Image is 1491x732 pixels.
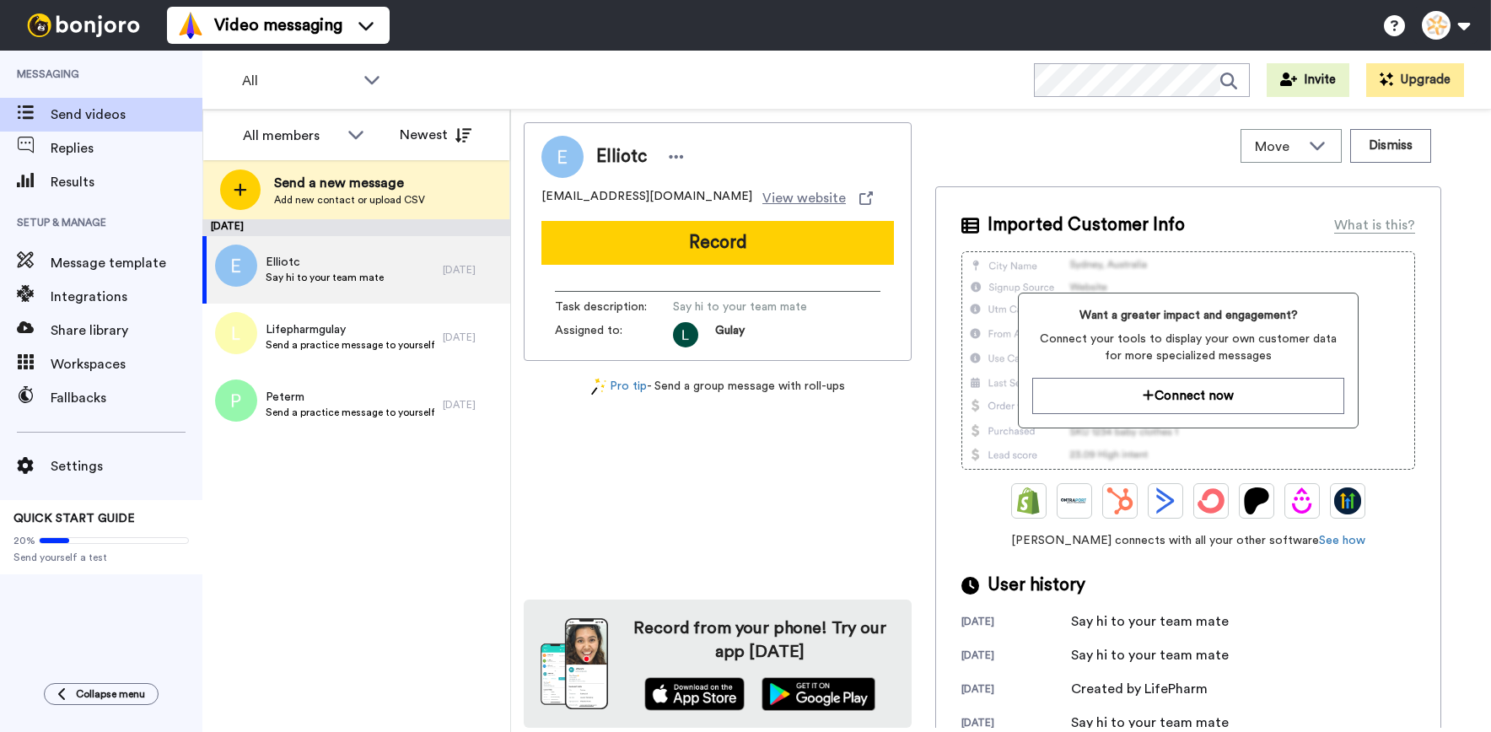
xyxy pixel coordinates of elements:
[555,322,673,347] span: Assigned to:
[961,532,1415,549] span: [PERSON_NAME] connects with all your other software
[1015,487,1042,514] img: Shopify
[1334,487,1361,514] img: GoHighLevel
[541,188,752,208] span: [EMAIL_ADDRESS][DOMAIN_NAME]
[1032,331,1343,364] span: Connect your tools to display your own customer data for more specialized messages
[1334,215,1415,235] div: What is this?
[177,12,204,39] img: vm-color.svg
[961,682,1071,699] div: [DATE]
[202,219,510,236] div: [DATE]
[274,173,425,193] span: Send a new message
[1289,487,1316,514] img: Drip
[762,188,846,208] span: View website
[1198,487,1225,514] img: ConvertKit
[591,378,647,396] a: Pro tip
[51,172,202,192] span: Results
[51,456,202,476] span: Settings
[555,299,673,315] span: Task description :
[51,105,202,125] span: Send videos
[988,213,1185,238] span: Imported Customer Info
[625,616,895,664] h4: Record from your phone! Try our app [DATE]
[1071,611,1229,632] div: Say hi to your team mate
[762,188,873,208] a: View website
[266,254,384,271] span: Elliotc
[524,378,912,396] div: - Send a group message with roll-ups
[443,263,502,277] div: [DATE]
[1106,487,1133,514] img: Hubspot
[76,687,145,701] span: Collapse menu
[443,331,502,344] div: [DATE]
[1267,63,1349,97] button: Invite
[1255,137,1300,157] span: Move
[51,138,202,159] span: Replies
[443,398,502,412] div: [DATE]
[541,618,608,709] img: download
[242,71,355,91] span: All
[596,144,647,170] span: Elliotc
[1152,487,1179,514] img: ActiveCampaign
[1350,129,1431,163] button: Dismiss
[266,338,434,352] span: Send a practice message to yourself
[51,354,202,374] span: Workspaces
[1032,378,1343,414] button: Connect now
[266,406,434,419] span: Send a practice message to yourself
[673,322,698,347] img: AAcHTtc9I7wG9aW_M8ApVfoyRPa9upPhB_ixsNEgg8Wt=s96-c
[266,389,434,406] span: Peterm
[387,118,484,152] button: Newest
[961,615,1071,632] div: [DATE]
[541,221,894,265] button: Record
[51,253,202,273] span: Message template
[1319,535,1365,546] a: See how
[673,299,833,315] span: Say hi to your team mate
[51,287,202,307] span: Integrations
[762,677,875,711] img: playstore
[214,13,342,37] span: Video messaging
[644,677,745,711] img: appstore
[541,136,584,178] img: Image of Elliotc
[1071,645,1229,665] div: Say hi to your team mate
[20,13,147,37] img: bj-logo-header-white.svg
[1032,307,1343,324] span: Want a greater impact and engagement?
[44,683,159,705] button: Collapse menu
[215,312,257,354] img: l.png
[215,245,257,287] img: e.png
[961,649,1071,665] div: [DATE]
[215,379,257,422] img: p.png
[51,388,202,408] span: Fallbacks
[1243,487,1270,514] img: Patreon
[266,321,434,338] span: Lifepharmgulay
[13,551,189,564] span: Send yourself a test
[1061,487,1088,514] img: Ontraport
[266,271,384,284] span: Say hi to your team mate
[988,573,1085,598] span: User history
[1366,63,1464,97] button: Upgrade
[51,320,202,341] span: Share library
[13,513,135,525] span: QUICK START GUIDE
[591,378,606,396] img: magic-wand.svg
[1071,679,1208,699] div: Created by LifePharm
[243,126,339,146] div: All members
[13,534,35,547] span: 20%
[715,322,745,347] span: Gulay
[274,193,425,207] span: Add new contact or upload CSV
